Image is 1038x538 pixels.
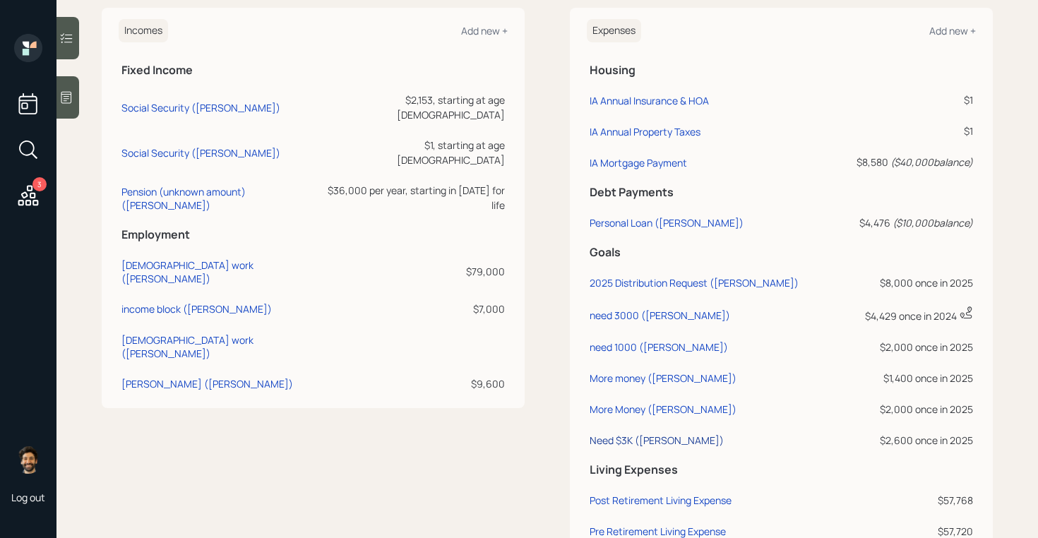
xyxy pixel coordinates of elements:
div: need 1000 ([PERSON_NAME]) [590,340,728,354]
div: Pre Retirement Living Expense [590,525,726,538]
h6: Expenses [587,19,641,42]
h5: Living Expenses [590,463,973,477]
div: Post Retirement Living Expense [590,494,732,507]
div: $79,000 [321,264,505,279]
div: IA Annual Insurance & HOA [590,94,709,107]
div: income block ([PERSON_NAME]) [121,302,272,316]
div: $2,000 once in 2025 [850,340,973,354]
div: $8,000 once in 2025 [850,275,973,290]
div: Add new + [929,24,976,37]
h5: Housing [590,64,973,77]
div: $57,768 [850,493,973,508]
div: $2,153, starting at age [DEMOGRAPHIC_DATA] [321,92,505,122]
div: 3 [32,177,47,191]
div: Social Security ([PERSON_NAME]) [121,101,280,114]
div: [PERSON_NAME] ([PERSON_NAME]) [121,377,293,390]
div: 2025 Distribution Request ([PERSON_NAME]) [590,276,799,289]
div: $9,600 [321,376,505,391]
h5: Debt Payments [590,186,973,199]
div: $1,400 once in 2025 [850,371,973,385]
h5: Employment [121,228,505,241]
div: Add new + [461,24,508,37]
div: Social Security ([PERSON_NAME]) [121,146,280,160]
div: $1 [850,124,973,138]
div: $8,580 [850,155,973,169]
div: $7,000 [321,301,505,316]
h5: Fixed Income [121,64,505,77]
div: Pension (unknown amount) ([PERSON_NAME]) [121,185,316,212]
div: IA Mortgage Payment [590,156,687,169]
div: [DEMOGRAPHIC_DATA] work ([PERSON_NAME]) [121,333,316,360]
div: $1, starting at age [DEMOGRAPHIC_DATA] [321,138,505,167]
div: IA Annual Property Taxes [590,125,700,138]
h6: Incomes [119,19,168,42]
div: Need $3K ([PERSON_NAME]) [590,434,724,447]
div: Log out [11,491,45,504]
div: $2,600 once in 2025 [850,433,973,448]
div: $1 [850,92,973,107]
div: $36,000 per year, starting in [DATE] for life [321,183,505,213]
div: $2,000 once in 2025 [850,402,973,417]
img: eric-schwartz-headshot.png [14,446,42,474]
div: [DEMOGRAPHIC_DATA] work ([PERSON_NAME]) [121,258,316,285]
i: ( $10,000 balance) [893,216,973,229]
div: need 3000 ([PERSON_NAME]) [590,309,730,322]
div: $4,476 [850,215,973,230]
div: More money ([PERSON_NAME]) [590,371,736,385]
div: Personal Loan ([PERSON_NAME]) [590,216,744,229]
i: ( $40,000 balance) [890,155,973,169]
div: More Money ([PERSON_NAME]) [590,402,736,416]
div: $4,429 once in 2024 [850,306,973,323]
h5: Goals [590,246,973,259]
